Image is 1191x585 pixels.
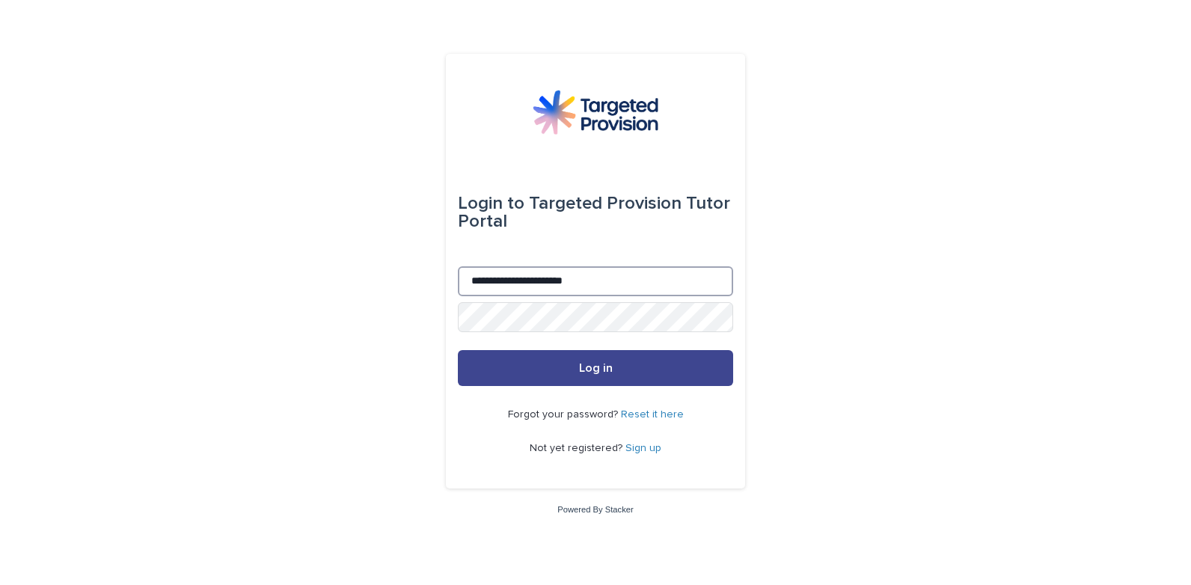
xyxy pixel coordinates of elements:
button: Log in [458,350,733,386]
a: Sign up [625,443,661,453]
img: M5nRWzHhSzIhMunXDL62 [533,90,658,135]
a: Powered By Stacker [557,505,633,514]
span: Not yet registered? [530,443,625,453]
span: Forgot your password? [508,409,621,420]
a: Reset it here [621,409,684,420]
span: Login to [458,195,524,212]
div: Targeted Provision Tutor Portal [458,183,733,242]
span: Log in [579,362,613,374]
